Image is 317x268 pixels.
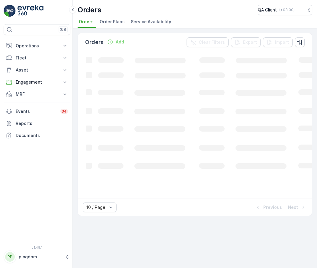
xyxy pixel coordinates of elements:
[258,7,277,13] p: QA Client
[16,120,68,126] p: Reports
[105,38,126,46] button: Add
[16,43,58,49] p: Operations
[85,38,104,46] p: Orders
[4,88,70,100] button: MRF
[199,39,225,45] p: Clear Filters
[279,8,295,12] p: ( +03:00 )
[16,108,57,114] p: Events
[287,204,307,211] button: Next
[263,204,282,210] p: Previous
[18,5,43,17] img: logo_light-DOdMpM7g.png
[16,79,58,85] p: Engagement
[78,5,101,15] p: Orders
[258,5,312,15] button: QA Client(+03:00)
[16,91,58,97] p: MRF
[62,109,67,114] p: 34
[263,37,293,47] button: Import
[5,252,15,262] div: PP
[16,55,58,61] p: Fleet
[231,37,261,47] button: Export
[79,19,94,25] span: Orders
[187,37,229,47] button: Clear Filters
[19,254,62,260] p: pingdom
[4,250,70,263] button: PPpingdom
[4,52,70,64] button: Fleet
[16,67,58,73] p: Asset
[243,39,257,45] p: Export
[4,40,70,52] button: Operations
[4,105,70,117] a: Events34
[4,246,70,249] span: v 1.48.1
[4,64,70,76] button: Asset
[4,117,70,129] a: Reports
[4,76,70,88] button: Engagement
[254,204,283,211] button: Previous
[275,39,289,45] p: Import
[16,132,68,139] p: Documents
[116,39,124,45] p: Add
[288,204,298,210] p: Next
[131,19,171,25] span: Service Availability
[4,5,16,17] img: logo
[4,129,70,142] a: Documents
[100,19,125,25] span: Order Plans
[60,27,66,32] p: ⌘B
